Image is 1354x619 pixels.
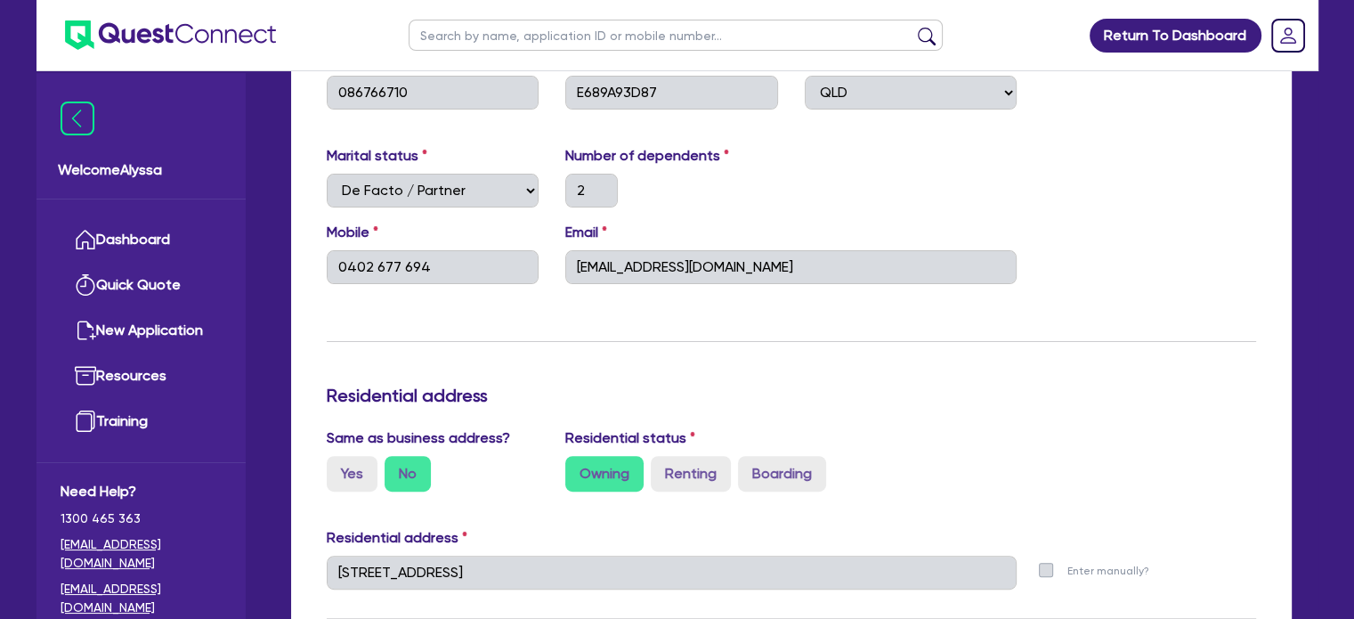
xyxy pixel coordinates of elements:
label: Mobile [327,222,378,243]
span: Need Help? [61,481,222,502]
img: quick-quote [75,274,96,296]
img: icon-menu-close [61,102,94,135]
a: [EMAIL_ADDRESS][DOMAIN_NAME] [61,580,222,617]
img: resources [75,365,96,387]
a: Dashboard [61,217,222,263]
a: [EMAIL_ADDRESS][DOMAIN_NAME] [61,535,222,573]
span: 1300 465 363 [61,509,222,528]
a: Dropdown toggle [1265,12,1311,59]
label: Number of dependents [565,145,729,167]
img: quest-connect-logo-blue [65,20,276,50]
h3: Residential address [327,385,1256,406]
span: Welcome Alyssa [58,159,224,181]
label: Owning [565,456,644,492]
label: Enter manually? [1067,563,1149,580]
label: Marital status [327,145,427,167]
img: training [75,411,96,432]
label: Residential status [565,428,695,449]
label: Renting [651,456,731,492]
label: Residential address [327,527,467,549]
a: Training [61,399,222,444]
label: Yes [327,456,377,492]
label: Email [565,222,607,243]
input: Search by name, application ID or mobile number... [409,20,943,51]
a: Resources [61,354,222,399]
img: new-application [75,320,96,341]
a: New Application [61,308,222,354]
label: Same as business address? [327,428,510,449]
a: Quick Quote [61,263,222,308]
label: No [385,456,431,492]
a: Return To Dashboard [1090,19,1261,53]
label: Boarding [738,456,826,492]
